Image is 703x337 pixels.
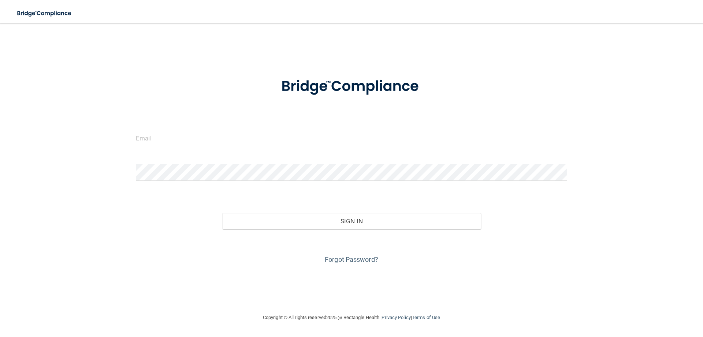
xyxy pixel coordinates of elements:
[11,6,78,21] img: bridge_compliance_login_screen.278c3ca4.svg
[136,130,567,146] input: Email
[218,306,485,329] div: Copyright © All rights reserved 2025 @ Rectangle Health | |
[382,315,410,320] a: Privacy Policy
[325,256,378,263] a: Forgot Password?
[266,67,437,106] img: bridge_compliance_login_screen.278c3ca4.svg
[222,213,481,229] button: Sign In
[412,315,440,320] a: Terms of Use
